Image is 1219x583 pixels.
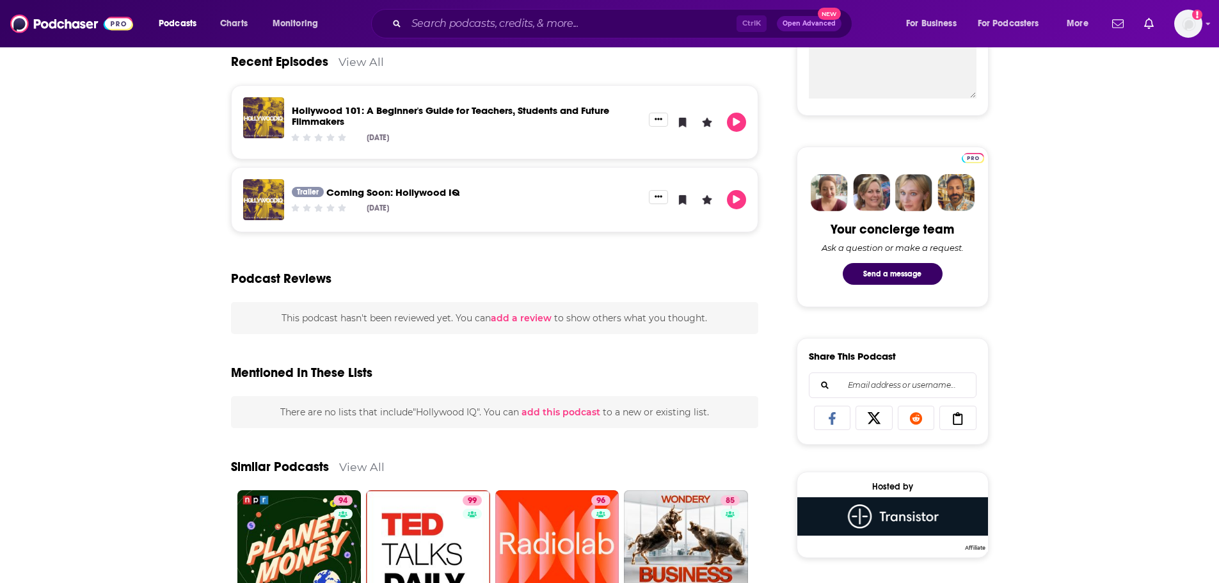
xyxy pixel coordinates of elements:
[939,406,976,430] a: Copy Link
[897,13,973,34] button: open menu
[856,406,893,430] a: Share on X/Twitter
[814,406,851,430] a: Share on Facebook
[367,133,389,142] div: [DATE]
[406,13,737,34] input: Search podcasts, credits, & more...
[297,188,319,196] span: Trailer
[1139,13,1159,35] a: Show notifications dropdown
[212,13,255,34] a: Charts
[231,365,372,381] h2: Mentioned In These Lists
[243,97,284,138] img: Hollywood 101: A Beginner's Guide for Teachers, Students and Future Filmmakers
[906,15,957,33] span: For Business
[282,312,707,324] span: This podcast hasn't been reviewed yet. You can to show others what you thought.
[383,9,864,38] div: Search podcasts, credits, & more...
[468,495,477,507] span: 99
[649,113,668,127] button: Show More Button
[777,16,841,31] button: Open AdvancedNew
[220,15,248,33] span: Charts
[491,311,552,325] button: add a review
[289,204,347,213] div: Community Rating: 0 out of 5
[522,406,600,418] span: add this podcast
[596,495,605,507] span: 96
[150,13,213,34] button: open menu
[962,153,984,163] img: Podchaser Pro
[231,271,331,287] h3: Podcast Reviews
[727,113,746,132] button: Play
[231,459,329,475] a: Similar Podcasts
[937,174,975,211] img: Jon Profile
[843,263,943,285] button: Send a message
[783,20,836,27] span: Open Advanced
[1067,15,1088,33] span: More
[1174,10,1202,38] img: User Profile
[797,497,988,550] a: Transistor
[895,174,932,211] img: Jules Profile
[1107,13,1129,35] a: Show notifications dropdown
[809,372,976,398] div: Search followers
[962,151,984,163] a: Pro website
[831,221,954,237] div: Your concierge team
[673,113,692,132] button: Bookmark Episode
[243,179,284,220] img: Coming Soon: Hollywood IQ
[264,13,335,34] button: open menu
[649,190,668,204] button: Show More Button
[280,406,709,418] span: There are no lists that include "Hollywood IQ" . You can to a new or existing list.
[1058,13,1104,34] button: open menu
[797,481,988,492] div: Hosted by
[339,55,384,68] a: View All
[673,190,692,209] button: Bookmark Episode
[591,495,610,506] a: 96
[463,495,482,506] a: 99
[727,190,746,209] button: Play
[339,460,385,474] a: View All
[797,497,988,536] img: Transistor
[339,495,347,507] span: 94
[1174,10,1202,38] span: Logged in as emilyjherman
[1174,10,1202,38] button: Show profile menu
[231,54,328,70] a: Recent Episodes
[292,104,609,127] a: Hollywood 101: A Beginner's Guide for Teachers, Students and Future Filmmakers
[273,15,318,33] span: Monitoring
[721,495,740,506] a: 85
[898,406,935,430] a: Share on Reddit
[159,15,196,33] span: Podcasts
[697,190,717,209] button: Leave a Rating
[978,15,1039,33] span: For Podcasters
[811,174,848,211] img: Sydney Profile
[809,350,896,362] h3: Share This Podcast
[1192,10,1202,20] svg: Add a profile image
[697,113,717,132] button: Leave a Rating
[326,186,459,198] a: Coming Soon: Hollywood IQ
[289,132,347,142] div: Community Rating: 0 out of 5
[737,15,767,32] span: Ctrl K
[333,495,353,506] a: 94
[726,495,735,507] span: 85
[853,174,890,211] img: Barbara Profile
[820,373,966,397] input: Email address or username...
[367,204,389,212] div: [DATE]
[969,13,1058,34] button: open menu
[818,8,841,20] span: New
[962,544,988,552] span: Affiliate
[822,243,964,253] div: Ask a question or make a request.
[10,12,133,36] img: Podchaser - Follow, Share and Rate Podcasts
